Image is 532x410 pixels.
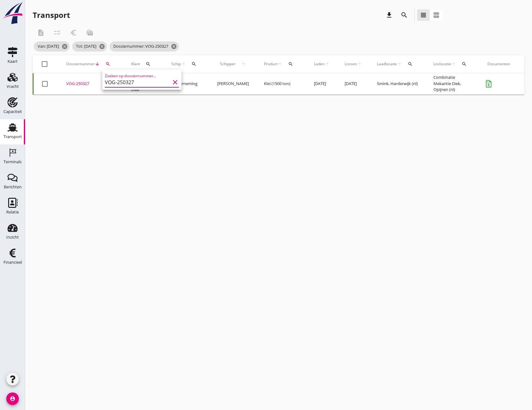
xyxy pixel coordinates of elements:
input: Zoeken op dossiernummer... [105,77,170,87]
td: [PERSON_NAME] [210,73,256,94]
td: Klei (1500 ton) [256,73,306,94]
span: Tot: [DATE] [72,41,107,51]
div: Kaart [8,59,18,63]
td: Onderneming [164,73,210,94]
span: Product [264,61,277,67]
i: search [462,62,467,67]
i: search [408,62,413,67]
i: clear [171,78,179,86]
i: arrow_upward [238,62,249,67]
div: VOG-250327 [66,81,116,87]
i: account_circle [6,392,19,405]
div: Transport [3,135,22,139]
div: Transport [33,10,70,20]
i: search [146,62,151,67]
div: Relatie [6,210,19,214]
i: view_agenda [433,11,440,19]
div: Financieel [3,260,22,264]
td: [DATE] [306,73,337,94]
td: Smink, Harderwijk (nl) [369,73,426,94]
td: [DATE] [337,73,369,94]
span: Schip [171,61,181,67]
span: Laadlocatie [377,61,397,67]
i: arrow_upward [451,62,456,67]
span: Van: [DATE] [34,41,70,51]
i: arrow_upward [397,62,402,67]
i: download [385,11,393,19]
i: cancel [62,43,68,50]
i: arrow_upward [357,62,362,67]
img: logo-small.a267ee39.svg [1,2,24,25]
i: cancel [99,43,105,50]
span: Dossiernummer [66,61,95,67]
i: search [288,62,293,67]
div: Berichten [4,185,22,189]
i: arrow_downward [95,62,100,67]
div: Documenten [487,61,510,67]
i: search [105,62,110,67]
i: arrow_upward [277,62,282,67]
i: view_headline [420,11,427,19]
td: Combinatie Mekantie Diek, Opijnen (nl) [426,73,480,94]
span: Laden [314,61,325,67]
span: Loslocatie [433,61,451,67]
i: arrow_upward [325,62,330,67]
span: Schipper [217,61,238,67]
i: search [191,62,196,67]
i: search [400,11,408,19]
div: Klant [131,57,156,72]
i: cancel [171,43,177,50]
span: Dossiernummer: VOG-250327 [110,41,179,51]
div: Capaciteit [3,110,22,114]
i: arrow_upward [181,62,186,67]
div: Terminals [3,160,22,164]
span: Lossen [345,61,357,67]
div: Inzicht [6,235,19,239]
div: Vracht [7,84,19,89]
